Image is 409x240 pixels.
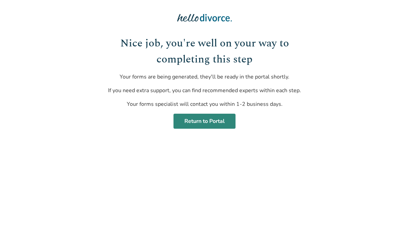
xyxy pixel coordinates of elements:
[375,207,409,240] iframe: Chat Widget
[102,86,307,95] p: If you need extra support, you can find recommended experts within each step.
[102,73,307,81] p: Your forms are being generated, they'll be ready in the portal shortly.
[173,114,236,129] a: Return to Portal
[102,100,307,108] p: Your forms specialist will contact you within 1-2 business days.
[102,36,307,67] h1: Nice job, you're well on your way to completing this step
[177,11,232,25] img: Hello Divorce Logo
